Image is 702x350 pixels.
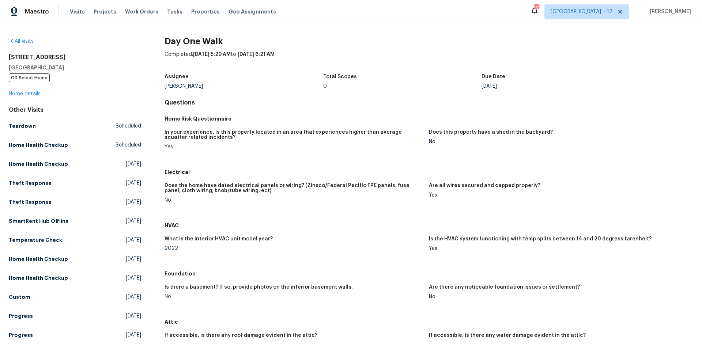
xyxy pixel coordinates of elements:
a: All visits [9,39,34,44]
h5: Is the HVAC system functioning with temp splits between 14 and 20 degress farenheit? [429,236,652,241]
span: [DATE] [126,179,141,187]
h5: Foundation [165,270,693,277]
a: Home Health CheckupScheduled [9,138,141,152]
h5: Are there any noticeable foundation issues or settlement? [429,285,580,290]
h5: SmartRent Hub Offline [9,217,69,225]
a: Home details [9,91,41,96]
span: Projects [94,8,116,15]
div: Yes [165,144,423,149]
h5: Does this property have a shed in the backyard? [429,130,553,135]
div: No [165,294,423,299]
div: [DATE] [482,84,640,89]
h5: Temperature Check [9,236,62,244]
div: No [429,294,687,299]
a: Home Health Checkup[DATE] [9,252,141,266]
div: Other Visits [9,106,141,114]
a: Progress[DATE] [9,309,141,323]
h5: Attic [165,318,693,326]
h2: [STREET_ADDRESS] [9,54,141,61]
span: [DATE] [126,312,141,320]
span: Scheduled [116,141,141,149]
a: Home Health Checkup[DATE] [9,271,141,285]
h5: Home Health Checkup [9,255,68,263]
h5: What is the interior HVAC unit model year? [165,236,273,241]
div: No [429,139,687,144]
span: [DATE] [126,255,141,263]
h5: In your experience, is this property located in an area that experiences higher than average squa... [165,130,423,140]
h5: If accessible, is there any water damage evident in the attic? [429,333,586,338]
div: Completed: to [165,51,693,70]
a: Custom[DATE] [9,290,141,304]
div: 197 [534,4,539,12]
h5: [GEOGRAPHIC_DATA] [9,64,141,71]
h5: If accessible, is there any roof damage evident in the attic? [165,333,317,338]
h5: Does the home have dated electrical panels or wiring? (Zinsco/Federal Pacific FPE panels, fuse pa... [165,183,423,193]
h5: Home Risk Questionnaire [165,115,693,122]
h5: Progress [9,331,33,339]
div: 0 [323,84,482,89]
h5: Home Health Checkup [9,160,68,168]
span: Tasks [167,9,182,14]
h5: Due Date [482,74,505,79]
span: Scheduled [116,122,141,130]
span: [DATE] [126,217,141,225]
h5: Home Health Checkup [9,141,68,149]
a: Progress[DATE] [9,328,141,342]
div: [PERSON_NAME] [165,84,323,89]
h5: Are all wires secured and capped properly? [429,183,540,188]
h5: Total Scopes [323,74,357,79]
h5: Theft Response [9,198,52,206]
span: OD Select Home [9,73,50,82]
h2: Day One Walk [165,38,693,45]
a: Theft Response[DATE] [9,176,141,190]
a: TeardownScheduled [9,119,141,133]
h5: Progress [9,312,33,320]
div: Yes [429,193,687,198]
h5: Teardown [9,122,36,130]
h5: Theft Response [9,179,52,187]
h5: Home Health Checkup [9,274,68,282]
span: [DATE] [126,274,141,282]
h5: Is there a basement? If so, provide photos on the interior basement walls. [165,285,353,290]
h5: Custom [9,293,30,301]
h5: Electrical [165,168,693,176]
span: [DATE] 6:21 AM [238,52,275,57]
a: SmartRent Hub Offline[DATE] [9,214,141,228]
span: [DATE] 5:29 AM [193,52,231,57]
a: Home Health Checkup[DATE] [9,157,141,171]
h4: Questions [165,99,693,106]
span: Visits [70,8,85,15]
span: [DATE] [126,331,141,339]
span: [DATE] [126,160,141,168]
h5: HVAC [165,222,693,229]
span: Geo Assignments [229,8,276,15]
span: [GEOGRAPHIC_DATA] + 12 [551,8,612,15]
span: Properties [191,8,220,15]
div: Yes [429,246,687,251]
span: Maestro [25,8,49,15]
span: [DATE] [126,293,141,301]
span: [DATE] [126,236,141,244]
span: [DATE] [126,198,141,206]
a: Theft Response[DATE] [9,195,141,209]
span: Work Orders [125,8,158,15]
span: [PERSON_NAME] [647,8,691,15]
a: Temperature Check[DATE] [9,233,141,247]
div: No [165,198,423,203]
div: 2022 [165,246,423,251]
h5: Assignee [165,74,189,79]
